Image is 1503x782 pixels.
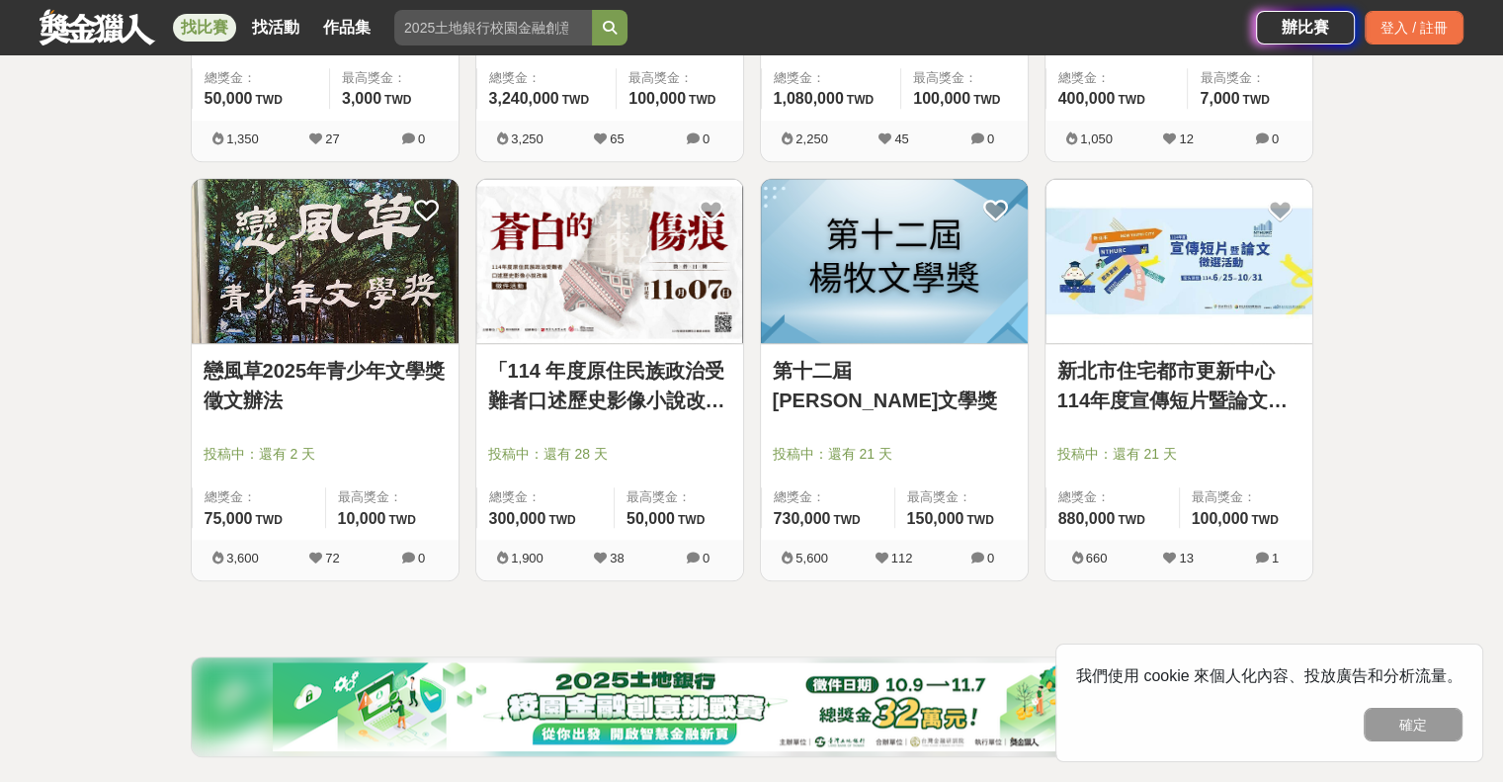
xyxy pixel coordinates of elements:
[1251,513,1278,527] span: TWD
[205,487,313,507] span: 總獎金：
[1058,90,1116,107] span: 400,000
[913,68,1015,88] span: 最高獎金：
[244,14,307,42] a: 找活動
[562,93,589,107] span: TWD
[610,131,624,146] span: 65
[847,93,874,107] span: TWD
[761,179,1028,345] a: Cover Image
[489,90,559,107] span: 3,240,000
[205,510,253,527] span: 75,000
[1272,131,1279,146] span: 0
[626,487,731,507] span: 最高獎金：
[173,14,236,42] a: 找比賽
[325,551,339,565] span: 72
[761,179,1028,344] img: Cover Image
[205,90,253,107] span: 50,000
[1256,11,1355,44] a: 辦比賽
[966,513,993,527] span: TWD
[1118,513,1144,527] span: TWD
[1179,131,1193,146] span: 12
[703,131,710,146] span: 0
[1200,90,1239,107] span: 7,000
[907,487,1016,507] span: 最高獎金：
[894,131,908,146] span: 45
[489,68,605,88] span: 總獎金：
[773,356,1016,415] a: 第十二屆[PERSON_NAME]文學獎
[610,551,624,565] span: 38
[1058,68,1176,88] span: 總獎金：
[511,551,543,565] span: 1,900
[489,487,602,507] span: 總獎金：
[205,68,317,88] span: 總獎金：
[488,444,731,465] span: 投稿中：還有 28 天
[1058,510,1116,527] span: 880,000
[384,93,411,107] span: TWD
[418,551,425,565] span: 0
[1200,68,1299,88] span: 最高獎金：
[1045,179,1312,344] img: Cover Image
[511,131,543,146] span: 3,250
[987,131,994,146] span: 0
[987,551,994,565] span: 0
[342,68,447,88] span: 最高獎金：
[626,510,675,527] span: 50,000
[678,513,705,527] span: TWD
[628,90,686,107] span: 100,000
[1045,179,1312,345] a: Cover Image
[255,513,282,527] span: TWD
[325,131,339,146] span: 27
[913,90,970,107] span: 100,000
[891,551,913,565] span: 112
[795,551,828,565] span: 5,600
[192,179,459,344] img: Cover Image
[488,356,731,415] a: 「114 年度原住民族政治受難者口述歷史影像小說改編」徵件活動
[1179,551,1193,565] span: 13
[1058,487,1167,507] span: 總獎金：
[774,510,831,527] span: 730,000
[476,179,743,344] img: Cover Image
[1080,131,1113,146] span: 1,050
[192,179,459,345] a: Cover Image
[489,510,546,527] span: 300,000
[1057,356,1300,415] a: 新北市住宅都市更新中心 114年度宣傳短片暨論文徵選活動
[973,93,1000,107] span: TWD
[1076,667,1462,684] span: 我們使用 cookie 來個人化內容、投放廣告和分析流量。
[1364,708,1462,741] button: 確定
[255,93,282,107] span: TWD
[388,513,415,527] span: TWD
[628,68,730,88] span: 最高獎金：
[833,513,860,527] span: TWD
[338,487,447,507] span: 最高獎金：
[689,93,715,107] span: TWD
[1365,11,1463,44] div: 登入 / 註冊
[1242,93,1269,107] span: TWD
[342,90,381,107] span: 3,000
[226,551,259,565] span: 3,600
[204,444,447,465] span: 投稿中：還有 2 天
[774,487,882,507] span: 總獎金：
[1272,551,1279,565] span: 1
[1192,510,1249,527] span: 100,000
[1086,551,1108,565] span: 660
[774,90,844,107] span: 1,080,000
[907,510,964,527] span: 150,000
[1192,487,1300,507] span: 最高獎金：
[476,179,743,345] a: Cover Image
[773,444,1016,465] span: 投稿中：還有 21 天
[548,513,575,527] span: TWD
[315,14,378,42] a: 作品集
[204,356,447,415] a: 戀風草2025年青少年文學獎徵文辦法
[418,131,425,146] span: 0
[394,10,592,45] input: 2025土地銀行校園金融創意挑戰賽：從你出發 開啟智慧金融新頁
[273,662,1231,751] img: a5722dc9-fb8f-4159-9c92-9f5474ee55af.png
[226,131,259,146] span: 1,350
[1057,444,1300,465] span: 投稿中：還有 21 天
[338,510,386,527] span: 10,000
[1118,93,1144,107] span: TWD
[774,68,889,88] span: 總獎金：
[795,131,828,146] span: 2,250
[703,551,710,565] span: 0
